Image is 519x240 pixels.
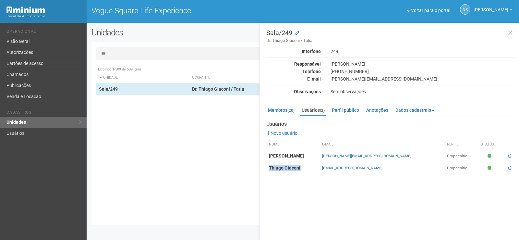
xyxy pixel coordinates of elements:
span: Ativo [488,165,493,171]
div: 249 [326,48,519,54]
div: [PHONE_NUMBER] [326,69,519,74]
div: Telefone [261,69,326,74]
strong: [PERSON_NAME] [269,153,304,158]
div: Sem observações [326,89,519,95]
span: Nicolle Silva [474,1,508,12]
a: NS [460,4,470,15]
th: E-mail [320,139,444,150]
div: Exibindo 1-509 de 509 itens [96,67,509,72]
img: Minium [6,6,45,13]
strong: Usuários [266,121,514,127]
a: Membros(20) [266,105,296,115]
a: Anotações [365,105,390,115]
th: Ocupante: activate to sort column ascending [189,72,359,83]
th: Nome [266,139,320,150]
small: (20) [287,108,295,113]
strong: Thiago Giaconi [269,165,300,171]
div: E-mail [261,76,326,82]
th: Perfil [444,139,478,150]
div: Observações [261,89,326,95]
a: [EMAIL_ADDRESS][DOMAIN_NAME] [322,166,382,170]
a: Usuários(2) [300,105,326,116]
a: Perfil público [330,105,361,115]
a: Dados cadastrais [394,105,436,115]
div: Interfone [261,48,326,54]
strong: Dr. Thiago Giaconi / Tatia [192,86,244,92]
small: (2) [320,108,325,113]
div: [PERSON_NAME] [326,61,519,67]
div: Painel do Administrador [6,13,82,19]
a: Voltar para o portal [407,8,450,13]
td: Proprietário [444,150,478,162]
li: Cadastros [6,110,82,117]
a: Novo usuário [266,131,297,136]
th: Status [478,139,502,150]
h3: Sala/249 [266,30,514,44]
h1: Vogue Square Life Experience [91,6,298,15]
a: [PERSON_NAME][EMAIL_ADDRESS][DOMAIN_NAME] [322,154,411,158]
div: [PERSON_NAME][EMAIL_ADDRESS][DOMAIN_NAME] [326,76,519,82]
li: Operacional [6,29,82,36]
th: Unidade: activate to sort column descending [96,72,190,83]
td: Proprietário [444,162,478,174]
a: Modificar a unidade [295,30,299,37]
h2: Unidades [91,28,262,37]
div: Responsável [261,61,326,67]
strong: Sala/249 [99,86,118,92]
a: [PERSON_NAME] [474,8,513,13]
small: Dr. Thiago Giaconi / Tatia [266,38,514,44]
span: Ativo [488,153,493,159]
